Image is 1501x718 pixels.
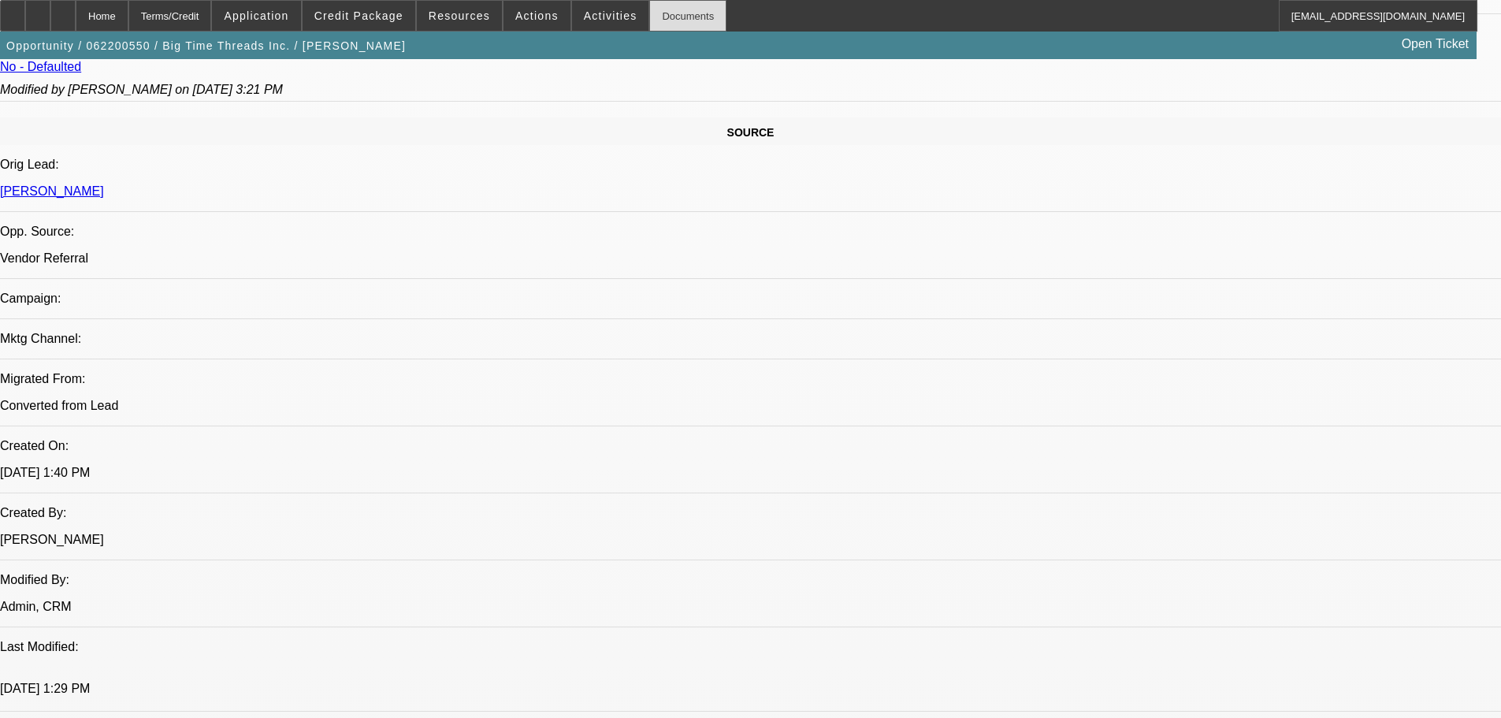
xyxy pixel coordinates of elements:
[224,9,288,22] span: Application
[314,9,403,22] span: Credit Package
[1395,31,1475,58] a: Open Ticket
[503,1,570,31] button: Actions
[417,1,502,31] button: Resources
[584,9,637,22] span: Activities
[429,9,490,22] span: Resources
[515,9,559,22] span: Actions
[212,1,300,31] button: Application
[303,1,415,31] button: Credit Package
[572,1,649,31] button: Activities
[6,39,406,52] span: Opportunity / 062200550 / Big Time Threads Inc. / [PERSON_NAME]
[727,126,775,139] span: SOURCE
